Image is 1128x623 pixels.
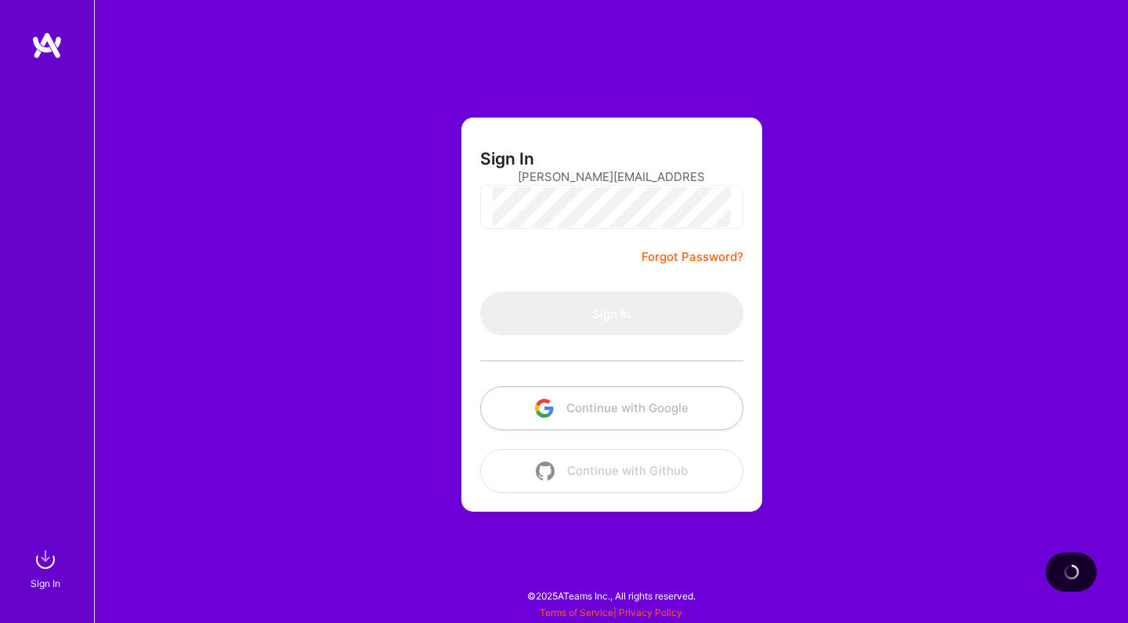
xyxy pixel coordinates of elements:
[31,31,63,60] img: logo
[1064,564,1079,580] img: loading
[540,607,613,618] a: Terms of Service
[619,607,682,618] a: Privacy Policy
[480,449,743,493] button: Continue with Github
[518,157,706,197] input: Email...
[30,544,61,575] img: sign in
[33,544,61,592] a: sign inSign In
[31,575,60,592] div: Sign In
[480,149,534,168] h3: Sign In
[540,607,682,618] span: |
[480,292,743,335] button: Sign In
[535,399,554,418] img: icon
[480,386,743,430] button: Continue with Google
[642,248,743,266] a: Forgot Password?
[536,462,555,480] img: icon
[94,576,1128,615] div: © 2025 ATeams Inc., All rights reserved.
